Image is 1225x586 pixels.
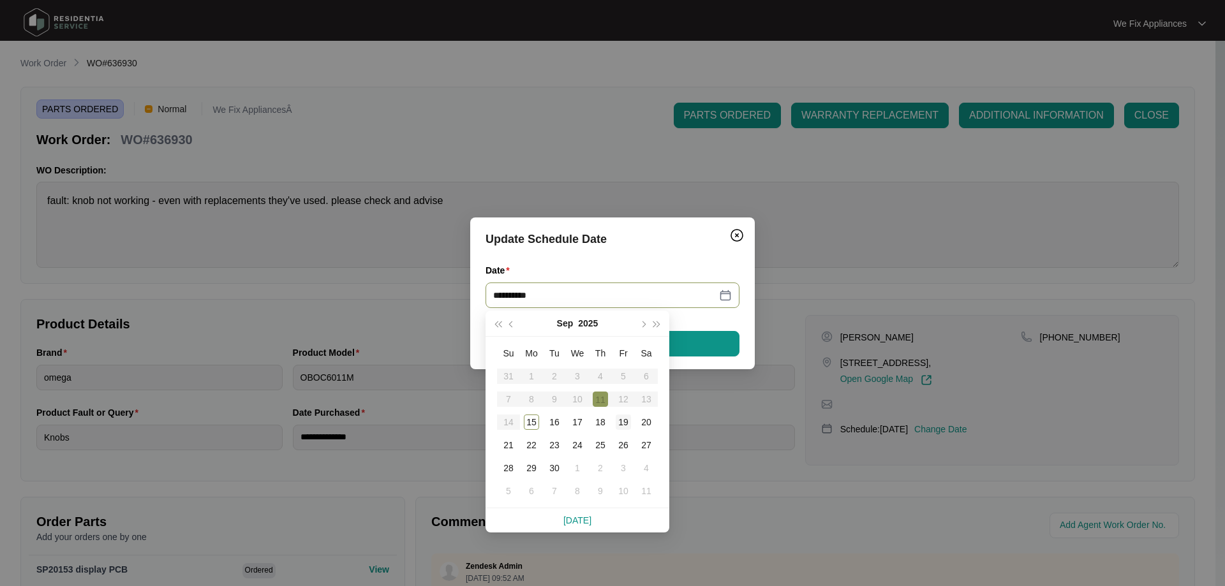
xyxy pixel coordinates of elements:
[524,460,539,476] div: 29
[543,457,566,480] td: 2025-09-30
[589,480,612,502] td: 2025-10-09
[612,342,635,365] th: Fr
[616,414,631,430] div: 19
[616,437,631,453] div: 26
[570,483,585,499] div: 8
[566,411,589,434] td: 2025-09-17
[635,457,658,480] td: 2025-10-04
[547,483,562,499] div: 7
[497,480,520,502] td: 2025-10-05
[616,460,631,476] div: 3
[639,414,654,430] div: 20
[563,515,591,525] a: [DATE]
[497,457,520,480] td: 2025-09-28
[639,437,654,453] div: 27
[635,342,658,365] th: Sa
[593,437,608,453] div: 25
[593,460,608,476] div: 2
[547,437,562,453] div: 23
[729,228,745,243] img: closeCircle
[547,414,562,430] div: 16
[486,230,739,248] div: Update Schedule Date
[589,411,612,434] td: 2025-09-18
[612,457,635,480] td: 2025-10-03
[612,480,635,502] td: 2025-10-10
[497,434,520,457] td: 2025-09-21
[520,457,543,480] td: 2025-09-29
[524,437,539,453] div: 22
[570,437,585,453] div: 24
[612,434,635,457] td: 2025-09-26
[616,483,631,499] div: 10
[566,434,589,457] td: 2025-09-24
[566,480,589,502] td: 2025-10-08
[520,342,543,365] th: Mo
[612,411,635,434] td: 2025-09-19
[520,434,543,457] td: 2025-09-22
[486,264,515,277] label: Date
[543,480,566,502] td: 2025-10-07
[501,460,516,476] div: 28
[589,457,612,480] td: 2025-10-02
[524,483,539,499] div: 6
[589,434,612,457] td: 2025-09-25
[501,483,516,499] div: 5
[578,311,598,336] button: 2025
[543,434,566,457] td: 2025-09-23
[727,225,747,245] button: Close
[566,457,589,480] td: 2025-10-01
[589,342,612,365] th: Th
[570,414,585,430] div: 17
[639,460,654,476] div: 4
[497,342,520,365] th: Su
[635,480,658,502] td: 2025-10-11
[593,483,608,499] div: 9
[593,414,608,430] div: 18
[557,311,574,336] button: Sep
[639,483,654,499] div: 11
[543,411,566,434] td: 2025-09-16
[570,460,585,476] div: 1
[520,480,543,502] td: 2025-10-06
[501,437,516,453] div: 21
[635,411,658,434] td: 2025-09-20
[493,288,716,302] input: Date
[520,411,543,434] td: 2025-09-15
[543,342,566,365] th: Tu
[547,460,562,476] div: 30
[524,414,539,430] div: 15
[635,434,658,457] td: 2025-09-27
[566,342,589,365] th: We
